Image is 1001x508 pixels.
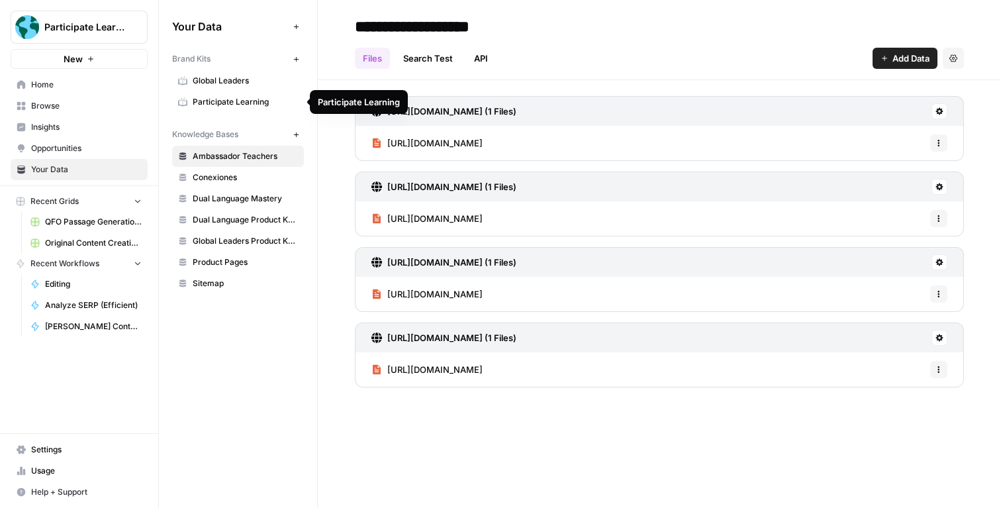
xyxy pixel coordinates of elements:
span: New [64,52,83,66]
div: Participate Learning [318,95,400,109]
a: [URL][DOMAIN_NAME] [371,126,483,160]
a: [URL][DOMAIN_NAME] [371,277,483,311]
a: Dual Language Product Knowledge [172,209,304,230]
button: Help + Support [11,482,148,503]
span: Editing [45,278,142,290]
a: Settings [11,439,148,460]
a: Insights [11,117,148,138]
a: Global Leaders [172,70,304,91]
span: Settings [31,444,142,456]
span: Original Content Creation Grid [45,237,142,249]
a: Product Pages [172,252,304,273]
button: Workspace: Participate Learning [11,11,148,44]
h3: [URL][DOMAIN_NAME] (1 Files) [387,180,516,193]
button: Recent Grids [11,191,148,211]
a: Sitemap [172,273,304,294]
span: Your Data [172,19,288,34]
span: Product Pages [193,256,298,268]
span: [URL][DOMAIN_NAME] [387,287,483,301]
span: [URL][DOMAIN_NAME] [387,136,483,150]
a: Global Leaders Product Knowledge [172,230,304,252]
span: Global Leaders [193,75,298,87]
button: Recent Workflows [11,254,148,274]
span: Participate Learning [193,96,298,108]
span: [PERSON_NAME] Content Edit Test [45,321,142,332]
span: Opportunities [31,142,142,154]
span: Insights [31,121,142,133]
span: Browse [31,100,142,112]
a: Participate Learning [172,91,304,113]
a: Your Data [11,159,148,180]
img: Participate Learning Logo [15,15,39,39]
span: Dual Language Mastery [193,193,298,205]
span: Your Data [31,164,142,176]
span: Recent Grids [30,195,79,207]
span: Home [31,79,142,91]
a: [URL][DOMAIN_NAME] (1 Files) [371,248,516,277]
span: Participate Learning [44,21,124,34]
a: Opportunities [11,138,148,159]
span: Usage [31,465,142,477]
a: [URL][DOMAIN_NAME] (1 Files) [371,323,516,352]
span: [URL][DOMAIN_NAME] [387,212,483,225]
span: Analyze SERP (Efficient) [45,299,142,311]
a: Files [355,48,390,69]
span: Recent Workflows [30,258,99,270]
a: Search Test [395,48,461,69]
span: Brand Kits [172,53,211,65]
span: QFO Passage Generation Grid [45,216,142,228]
span: Conexiones [193,172,298,183]
span: Sitemap [193,278,298,289]
a: Home [11,74,148,95]
a: Usage [11,460,148,482]
a: Ambassador Teachers [172,146,304,167]
span: Ambassador Teachers [193,150,298,162]
button: New [11,49,148,69]
h3: [URL][DOMAIN_NAME] (1 Files) [387,256,516,269]
a: Browse [11,95,148,117]
h3: [URL][DOMAIN_NAME] (1 Files) [387,331,516,344]
span: Help + Support [31,486,142,498]
span: Dual Language Product Knowledge [193,214,298,226]
a: Conexiones [172,167,304,188]
a: [URL][DOMAIN_NAME] [371,201,483,236]
span: Global Leaders Product Knowledge [193,235,298,247]
a: Dual Language Mastery [172,188,304,209]
a: [URL][DOMAIN_NAME] [371,352,483,387]
a: Editing [24,274,148,295]
button: Add Data [873,48,937,69]
a: [URL][DOMAIN_NAME] (1 Files) [371,172,516,201]
a: [URL][DOMAIN_NAME] (1 Files) [371,97,516,126]
a: Analyze SERP (Efficient) [24,295,148,316]
a: QFO Passage Generation Grid [24,211,148,232]
a: API [466,48,496,69]
h3: [URL][DOMAIN_NAME] (1 Files) [387,105,516,118]
span: [URL][DOMAIN_NAME] [387,363,483,376]
a: Original Content Creation Grid [24,232,148,254]
a: [PERSON_NAME] Content Edit Test [24,316,148,337]
span: Add Data [892,52,930,65]
span: Knowledge Bases [172,128,238,140]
